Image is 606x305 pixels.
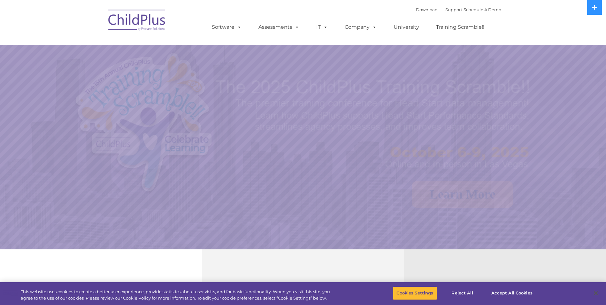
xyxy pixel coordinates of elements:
[338,21,383,34] a: Company
[445,7,462,12] a: Support
[488,286,536,300] button: Accept All Cookies
[412,181,513,208] a: Learn More
[416,7,501,12] font: |
[105,5,169,37] img: ChildPlus by Procare Solutions
[205,21,248,34] a: Software
[310,21,334,34] a: IT
[442,286,482,300] button: Reject All
[464,7,501,12] a: Schedule A Demo
[589,286,603,300] button: Close
[393,286,437,300] button: Cookies Settings
[430,21,491,34] a: Training Scramble!!
[387,21,426,34] a: University
[252,21,306,34] a: Assessments
[21,289,333,301] div: This website uses cookies to create a better user experience, provide statistics about user visit...
[416,7,438,12] a: Download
